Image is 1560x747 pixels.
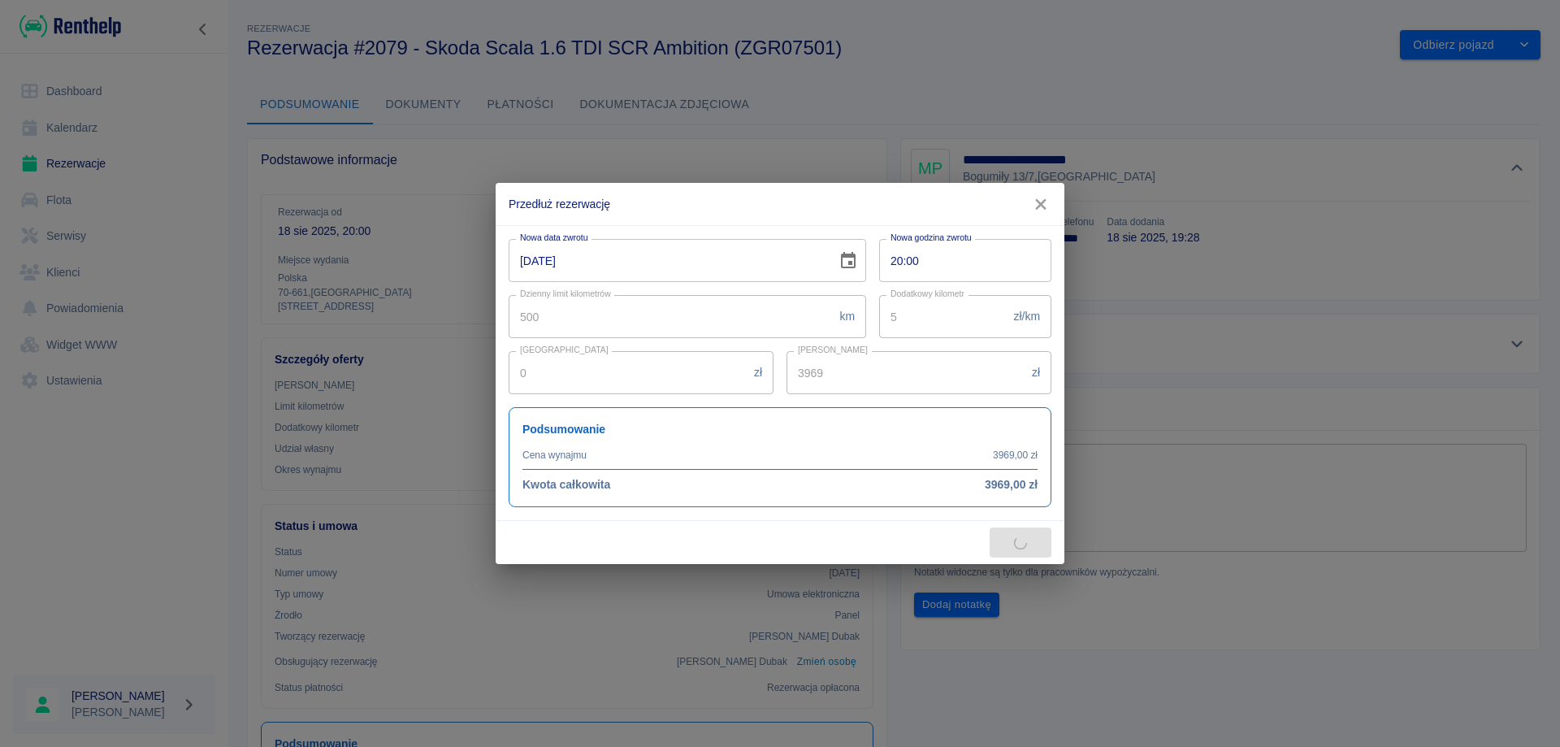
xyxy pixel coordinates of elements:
[509,239,825,282] input: DD-MM-YYYY
[890,232,972,244] label: Nowa godzina zwrotu
[879,239,1040,282] input: hh:mm
[522,421,1038,438] h6: Podsumowanie
[496,183,1064,225] h2: Przedłuż rezerwację
[832,245,864,277] button: Choose date, selected date is 9 wrz 2025
[798,344,868,356] label: [PERSON_NAME]
[839,308,855,325] p: km
[786,351,1025,394] input: Kwota wynajmu od początkowej daty, nie samego aneksu.
[1014,308,1040,325] p: zł/km
[520,232,587,244] label: Nowa data zwrotu
[890,288,964,300] label: Dodatkowy kilometr
[993,448,1038,463] p: 3969,00 zł
[1032,364,1040,381] p: zł
[985,476,1038,493] h6: 3969,00 zł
